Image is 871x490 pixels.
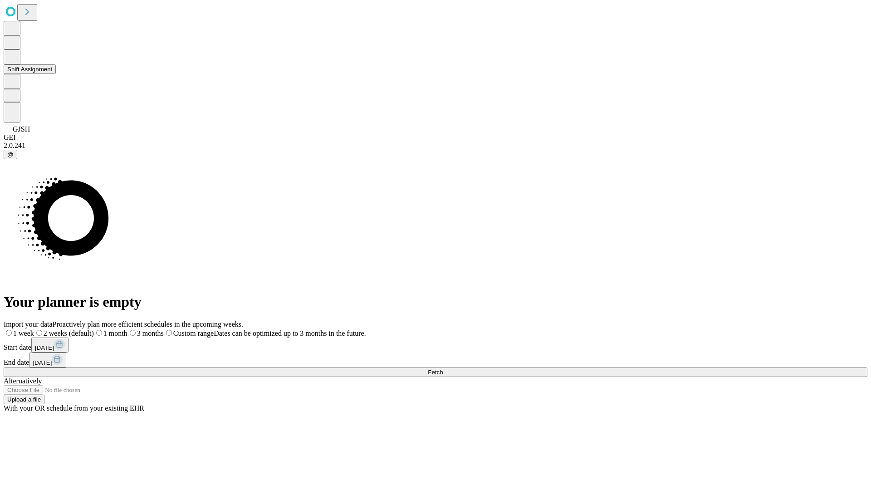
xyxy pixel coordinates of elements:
[4,64,56,74] button: Shift Assignment
[6,330,12,336] input: 1 week
[35,344,54,351] span: [DATE]
[173,329,214,337] span: Custom range
[31,338,69,353] button: [DATE]
[96,330,102,336] input: 1 month
[214,329,366,337] span: Dates can be optimized up to 3 months in the future.
[7,151,14,158] span: @
[103,329,127,337] span: 1 month
[13,125,30,133] span: GJSH
[4,150,17,159] button: @
[4,404,144,412] span: With your OR schedule from your existing EHR
[130,330,136,336] input: 3 months
[4,353,867,367] div: End date
[137,329,164,337] span: 3 months
[53,320,243,328] span: Proactively plan more efficient schedules in the upcoming weeks.
[4,320,53,328] span: Import your data
[4,294,867,310] h1: Your planner is empty
[4,133,867,142] div: GEI
[36,330,42,336] input: 2 weeks (default)
[4,142,867,150] div: 2.0.241
[4,367,867,377] button: Fetch
[4,338,867,353] div: Start date
[4,395,44,404] button: Upload a file
[44,329,94,337] span: 2 weeks (default)
[13,329,34,337] span: 1 week
[33,359,52,366] span: [DATE]
[166,330,172,336] input: Custom rangeDates can be optimized up to 3 months in the future.
[4,377,42,385] span: Alternatively
[428,369,443,376] span: Fetch
[29,353,66,367] button: [DATE]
